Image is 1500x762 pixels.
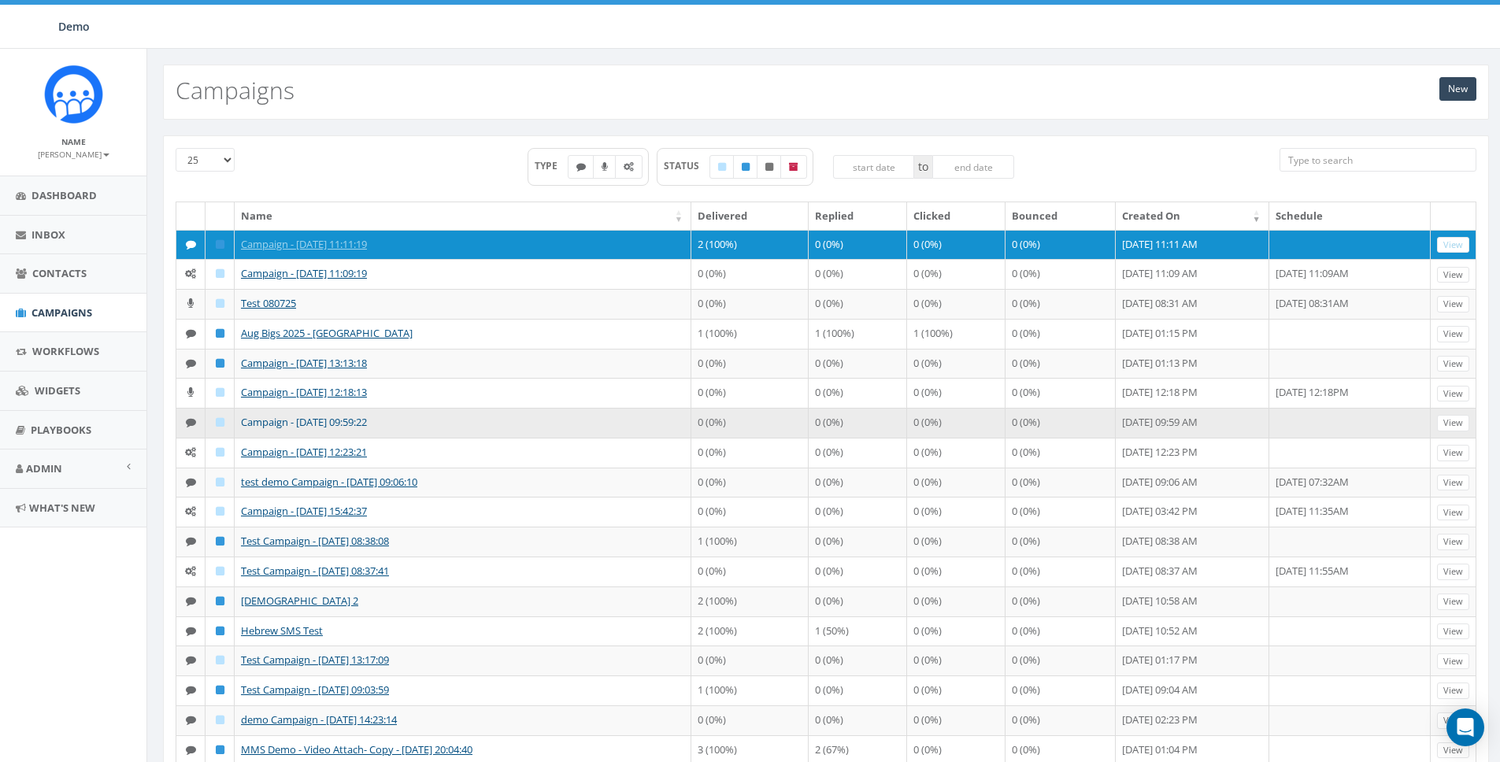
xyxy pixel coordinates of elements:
span: Admin [26,461,62,475]
td: 0 (0%) [907,468,1006,498]
input: Type to search [1280,148,1476,172]
td: [DATE] 11:09AM [1269,259,1431,289]
td: [DATE] 11:35AM [1269,497,1431,527]
td: 0 (0%) [809,557,907,586]
td: 0 (0%) [1006,349,1116,379]
td: 0 (0%) [691,497,809,527]
td: 1 (100%) [691,527,809,557]
i: Ringless Voice Mail [602,162,608,172]
td: [DATE] 10:52 AM [1116,616,1269,646]
i: Text SMS [186,417,196,427]
i: Unpublished [765,162,773,172]
td: 0 (0%) [907,497,1006,527]
td: 0 (0%) [907,527,1006,557]
a: View [1437,445,1469,461]
a: Test Campaign - [DATE] 09:03:59 [241,682,389,697]
a: View [1437,237,1469,253]
a: Test Campaign - [DATE] 08:37:41 [241,564,389,578]
td: 0 (0%) [809,468,907,498]
a: View [1437,326,1469,342]
td: 0 (0%) [907,378,1006,408]
i: Text SMS [186,328,196,338]
i: Draft [216,268,224,279]
td: 1 (100%) [809,319,907,349]
span: Inbox [31,227,65,242]
a: View [1437,356,1469,372]
td: [DATE] 12:18PM [1269,378,1431,408]
th: Delivered [691,202,809,230]
td: 0 (0%) [809,378,907,408]
td: 0 (0%) [691,557,809,586]
i: Ringless Voice Mail [187,298,194,309]
a: View [1437,475,1469,491]
a: Test 080725 [241,296,296,310]
td: 0 (0%) [809,438,907,468]
span: TYPE [535,159,569,172]
a: View [1437,415,1469,431]
span: STATUS [664,159,710,172]
td: [DATE] 08:31 AM [1116,289,1269,319]
a: Campaign - [DATE] 15:42:37 [241,504,367,518]
a: Hebrew SMS Test [241,623,323,638]
i: Draft [216,447,224,457]
i: Text SMS [186,358,196,368]
td: 0 (0%) [907,289,1006,319]
i: Text SMS [186,715,196,725]
label: Published [733,155,758,179]
a: View [1437,712,1469,729]
span: Playbooks [31,423,91,437]
i: Text SMS [186,745,196,755]
td: 0 (0%) [1006,259,1116,289]
label: Unpublished [757,155,782,179]
i: Automated Message [624,162,634,172]
td: 0 (0%) [809,675,907,705]
span: to [914,155,932,179]
td: 0 (0%) [809,645,907,675]
i: Published [216,328,224,338]
a: View [1437,682,1469,699]
td: 0 (0%) [1006,468,1116,498]
td: 1 (100%) [691,675,809,705]
a: View [1437,386,1469,402]
a: [DEMOGRAPHIC_DATA] 2 [241,594,358,608]
label: Ringless Voice Mail [593,155,617,179]
td: [DATE] 08:37 AM [1116,557,1269,586]
td: [DATE] 10:58 AM [1116,586,1269,616]
label: Archived [780,155,807,179]
td: 0 (0%) [907,438,1006,468]
th: Bounced [1006,202,1116,230]
div: Open Intercom Messenger [1446,708,1484,746]
a: View [1437,534,1469,550]
input: end date [932,155,1014,179]
i: Ringless Voice Mail [187,387,194,398]
td: 0 (0%) [809,408,907,438]
i: Draft [216,298,224,309]
td: [DATE] 03:42 PM [1116,497,1269,527]
i: Draft [216,715,224,725]
td: 0 (0%) [1006,289,1116,319]
a: Campaign - [DATE] 12:18:13 [241,385,367,399]
label: Draft [709,155,735,179]
td: 0 (0%) [809,497,907,527]
i: Text SMS [186,685,196,695]
i: Draft [216,477,224,487]
td: [DATE] 01:17 PM [1116,645,1269,675]
i: Automated Message [185,447,196,457]
td: 2 (100%) [691,586,809,616]
td: 1 (100%) [691,319,809,349]
td: 0 (0%) [1006,527,1116,557]
td: 0 (0%) [1006,319,1116,349]
input: start date [833,155,915,179]
a: MMS Demo - Video Attach- Copy - [DATE] 20:04:40 [241,742,472,756]
td: [DATE] 09:06 AM [1116,468,1269,498]
a: View [1437,267,1469,283]
td: 0 (0%) [809,705,907,735]
td: 0 (0%) [1006,230,1116,260]
td: 0 (0%) [907,230,1006,260]
i: Draft [216,566,224,576]
td: [DATE] 01:15 PM [1116,319,1269,349]
i: Draft [216,506,224,516]
td: 0 (0%) [809,349,907,379]
td: 0 (0%) [907,645,1006,675]
td: [DATE] 11:55AM [1269,557,1431,586]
